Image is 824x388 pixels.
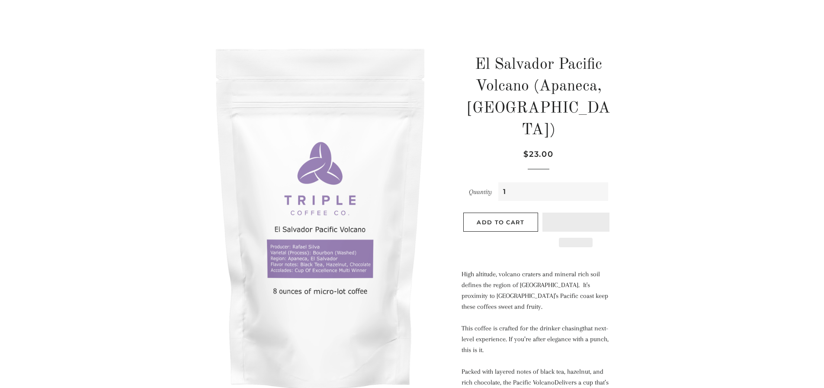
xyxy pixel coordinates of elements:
p: High altitude, volcano craters and mineral rich soil defines the region of [GEOGRAPHIC_DATA]. It'... [462,269,615,312]
span: that next-level experience. If you’re after elegance with a punch, this is it. [462,324,609,354]
label: Quantity [469,187,492,197]
button: Add to Cart [463,213,538,232]
span: $23.00 [523,149,554,159]
span: Add to Cart [477,219,524,226]
span: This coffee is crafted for the drinker chasing [462,324,583,332]
span: Packed with layered notes of black tea, hazelnut, and rich chocolate, the Pacific Volcano [462,368,603,386]
h1: El Salvador Pacific Volcano (Apaneca, [GEOGRAPHIC_DATA]) [462,54,615,142]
